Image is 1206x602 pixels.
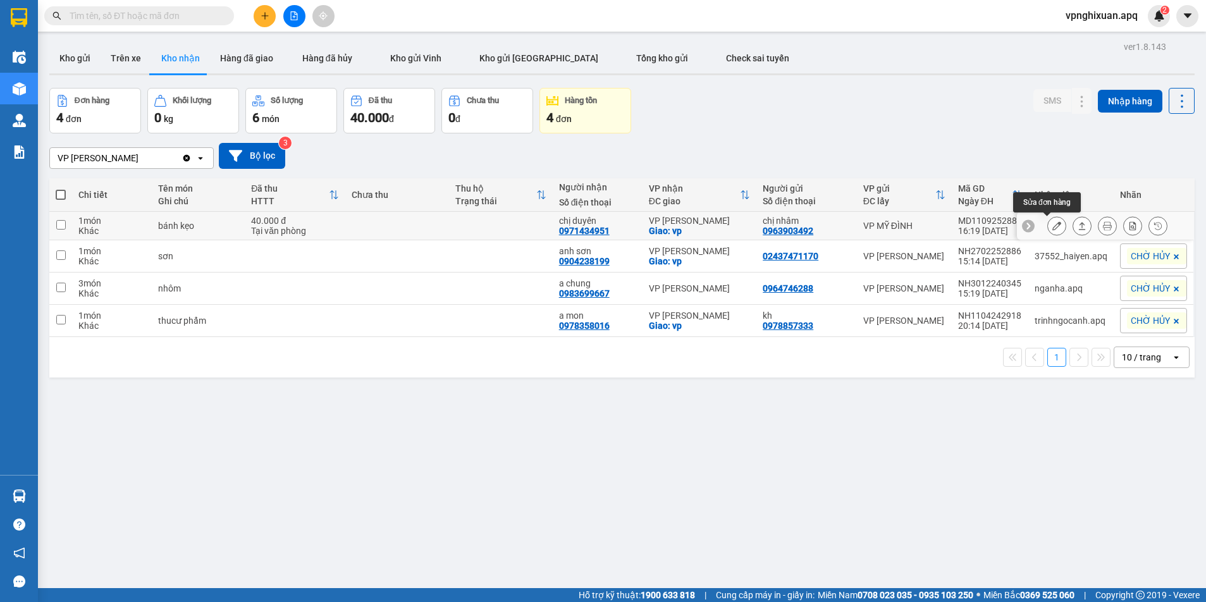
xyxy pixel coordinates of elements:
div: 0904238199 [559,256,610,266]
div: VP [PERSON_NAME] [649,216,750,226]
span: | [705,588,706,602]
strong: 0369 525 060 [1020,590,1074,600]
span: 0 [448,110,455,125]
div: Số điện thoại [763,196,850,206]
span: question-circle [13,519,25,531]
div: Khác [78,256,145,266]
span: 6 [252,110,259,125]
div: 0978857333 [763,321,813,331]
div: nhôm [158,283,239,293]
span: Hàng đã hủy [302,53,352,63]
div: ĐC lấy [863,196,935,206]
span: aim [319,11,328,20]
div: Số lượng [271,96,303,105]
button: Trên xe [101,43,151,73]
span: 4 [56,110,63,125]
button: Bộ lọc [219,143,285,169]
div: anh sơn [559,246,636,256]
img: warehouse-icon [13,82,26,95]
span: Kho gửi [GEOGRAPHIC_DATA] [479,53,598,63]
span: Check sai tuyến [726,53,789,63]
div: NH2702252886 [958,246,1022,256]
button: 1 [1047,348,1066,367]
span: đơn [556,114,572,124]
span: file-add [290,11,298,20]
div: Giao: vp [649,226,750,236]
div: ver 1.8.143 [1124,40,1166,54]
div: chị duyên [559,216,636,226]
div: Sửa đơn hàng [1013,192,1081,212]
div: HTTT [251,196,328,206]
svg: open [195,153,206,163]
div: Khác [78,226,145,236]
span: món [262,114,280,124]
svg: Clear value [182,153,192,163]
span: Miền Nam [818,588,973,602]
div: Người gửi [763,183,850,193]
button: plus [254,5,276,27]
div: Đơn hàng [75,96,109,105]
div: 40.000 đ [251,216,338,226]
button: Kho nhận [151,43,210,73]
sup: 2 [1160,6,1169,15]
img: warehouse-icon [13,51,26,64]
img: solution-icon [13,145,26,159]
div: Chi tiết [78,190,145,200]
div: VP [PERSON_NAME] [58,152,138,164]
button: caret-down [1176,5,1198,27]
div: 0971434951 [559,226,610,236]
div: Giao hàng [1073,216,1092,235]
div: Thu hộ [455,183,536,193]
div: a chung [559,278,636,288]
div: VP [PERSON_NAME] [649,246,750,256]
th: Toggle SortBy [952,178,1028,212]
div: Số điện thoại [559,197,636,207]
sup: 3 [279,137,292,149]
div: Chưa thu [352,190,443,200]
th: Toggle SortBy [857,178,952,212]
span: Miền Bắc [983,588,1074,602]
strong: 1900 633 818 [641,590,695,600]
span: CHỜ HỦY [1131,315,1170,326]
th: Toggle SortBy [449,178,553,212]
div: sơn [158,251,239,261]
div: 0963903492 [763,226,813,236]
span: Kho gửi Vinh [390,53,441,63]
div: Đã thu [251,183,328,193]
span: caret-down [1182,10,1193,21]
div: VP nhận [649,183,740,193]
div: NH3012240345 [958,278,1022,288]
div: 16:19 [DATE] [958,226,1022,236]
button: Đã thu40.000đ [343,88,435,133]
span: đ [389,114,394,124]
span: 4 [546,110,553,125]
div: Ngày ĐH [958,196,1012,206]
span: CHỜ HỦY [1131,283,1170,294]
span: CHỜ HỦY [1131,250,1170,262]
span: | [1084,588,1086,602]
div: Giao: vp [649,256,750,266]
span: 0 [154,110,161,125]
div: Sửa đơn hàng [1047,216,1066,235]
span: vpnghixuan.apq [1055,8,1148,23]
div: 0983699667 [559,288,610,298]
div: Hàng tồn [565,96,597,105]
div: 1 món [78,216,145,226]
div: MD1109252881 [958,216,1022,226]
button: Nhập hàng [1098,90,1162,113]
span: notification [13,547,25,559]
span: 2 [1162,6,1167,15]
button: Kho gửi [49,43,101,73]
span: Hỗ trợ kỹ thuật: [579,588,695,602]
div: Nhân viên [1035,190,1107,200]
div: VP [PERSON_NAME] [649,310,750,321]
div: 3 món [78,278,145,288]
button: Khối lượng0kg [147,88,239,133]
div: 02437471170 [763,251,818,261]
div: 37552_haiyen.apq [1035,251,1107,261]
span: 40.000 [350,110,389,125]
button: aim [312,5,335,27]
div: thucư phẩm [158,316,239,326]
div: Khác [78,321,145,331]
div: Chưa thu [467,96,499,105]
